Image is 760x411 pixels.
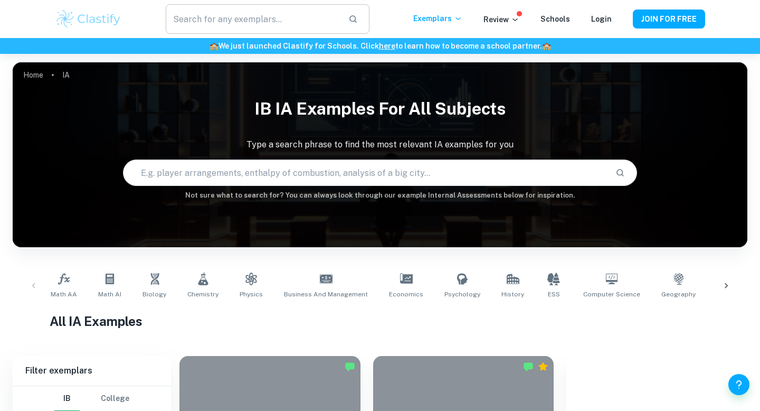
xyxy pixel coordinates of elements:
[633,10,705,29] button: JOIN FOR FREE
[2,40,758,52] h6: We just launched Clastify for Schools. Click to learn how to become a school partner.
[542,42,551,50] span: 🏫
[62,69,70,81] p: IA
[379,42,395,50] a: here
[142,289,166,299] span: Biology
[728,374,749,395] button: Help and Feedback
[98,289,121,299] span: Math AI
[345,361,355,372] img: Marked
[538,361,548,372] div: Premium
[591,15,612,23] a: Login
[240,289,263,299] span: Physics
[389,289,423,299] span: Economics
[284,289,368,299] span: Business and Management
[210,42,218,50] span: 🏫
[661,289,696,299] span: Geography
[501,289,524,299] span: History
[540,15,570,23] a: Schools
[483,14,519,25] p: Review
[13,356,171,386] h6: Filter exemplars
[548,289,560,299] span: ESS
[123,158,607,188] input: E.g. player arrangements, enthalpy of combustion, analysis of a big city...
[23,68,43,82] a: Home
[523,361,534,372] img: Marked
[13,138,747,151] p: Type a search phrase to find the most relevant IA examples for you
[611,164,629,182] button: Search
[583,289,640,299] span: Computer Science
[50,312,711,331] h1: All IA Examples
[13,92,747,126] h1: IB IA examples for all subjects
[51,289,77,299] span: Math AA
[444,289,480,299] span: Psychology
[166,4,340,34] input: Search for any exemplars...
[55,8,122,30] img: Clastify logo
[413,13,462,24] p: Exemplars
[187,289,218,299] span: Chemistry
[13,190,747,201] h6: Not sure what to search for? You can always look through our example Internal Assessments below f...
